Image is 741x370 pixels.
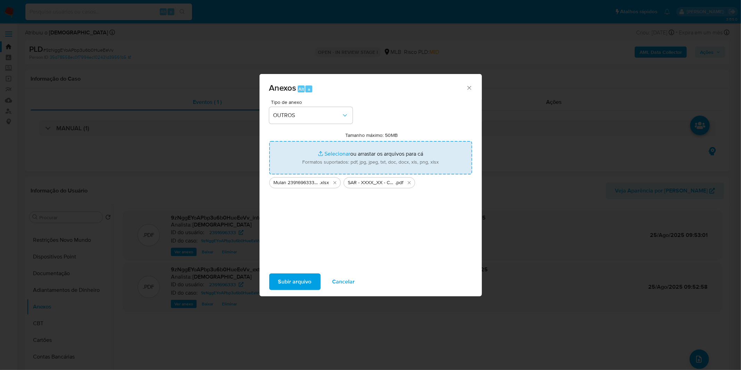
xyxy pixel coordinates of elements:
[466,84,472,91] button: Fechar
[271,100,354,105] span: Tipo de anexo
[269,82,296,94] span: Anexos
[396,179,404,186] span: .pdf
[405,179,413,187] button: Excluir SAR - XXXX_XX - CNPJ 56217541000120 - 56.217.541 RITA GARCIA GOMES.pdf
[348,179,396,186] span: SAR - XXXX_XX - CNPJ 56217541000120 - 56.217.541 [PERSON_NAME]
[278,274,312,289] span: Subir arquivo
[269,273,321,290] button: Subir arquivo
[269,174,472,188] ul: Arquivos selecionados
[298,86,304,92] span: Alt
[331,179,339,187] button: Excluir Mulan 2391696333_2025_08_18_09_39_07.xlsx
[345,132,398,138] label: Tamanho máximo: 50MB
[269,107,353,124] button: OUTROS
[323,273,364,290] button: Cancelar
[320,179,329,186] span: .xlsx
[308,86,310,92] span: a
[332,274,355,289] span: Cancelar
[274,179,320,186] span: Mulan 2391696333_2025_08_18_09_39_07
[273,112,341,119] span: OUTROS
